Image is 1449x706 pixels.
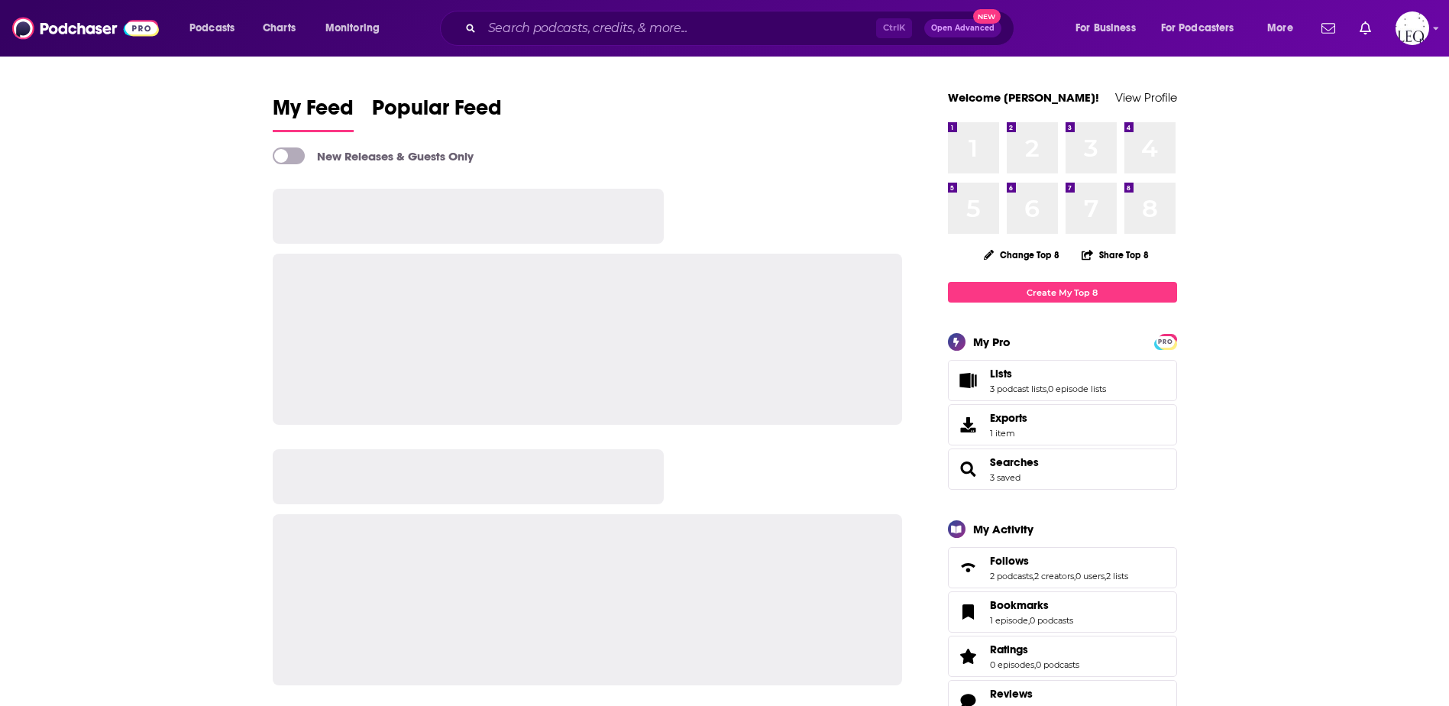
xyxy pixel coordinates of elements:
[953,557,984,578] a: Follows
[1033,571,1034,581] span: ,
[948,636,1177,677] span: Ratings
[1036,659,1079,670] a: 0 podcasts
[189,18,234,39] span: Podcasts
[1151,16,1257,40] button: open menu
[253,16,305,40] a: Charts
[948,591,1177,633] span: Bookmarks
[1396,11,1429,45] span: Logged in as LeoPR
[1075,571,1105,581] a: 0 users
[973,9,1001,24] span: New
[990,615,1028,626] a: 1 episode
[1315,15,1341,41] a: Show notifications dropdown
[1081,240,1150,270] button: Share Top 8
[973,335,1011,349] div: My Pro
[924,19,1001,37] button: Open AdvancedNew
[948,360,1177,401] span: Lists
[953,601,984,623] a: Bookmarks
[1075,18,1136,39] span: For Business
[990,687,1033,701] span: Reviews
[1028,615,1030,626] span: ,
[876,18,912,38] span: Ctrl K
[1046,384,1048,394] span: ,
[454,11,1029,46] div: Search podcasts, credits, & more...
[1115,90,1177,105] a: View Profile
[990,411,1027,425] span: Exports
[990,367,1106,381] a: Lists
[990,367,1012,381] span: Lists
[1396,11,1429,45] button: Show profile menu
[179,16,254,40] button: open menu
[990,384,1046,394] a: 3 podcast lists
[1074,571,1075,581] span: ,
[372,95,502,130] span: Popular Feed
[948,547,1177,588] span: Follows
[482,16,876,40] input: Search podcasts, credits, & more...
[1156,336,1175,348] span: PRO
[931,24,995,32] span: Open Advanced
[1267,18,1293,39] span: More
[973,522,1033,536] div: My Activity
[990,472,1020,483] a: 3 saved
[990,598,1073,612] a: Bookmarks
[990,554,1029,568] span: Follows
[1105,571,1106,581] span: ,
[948,449,1177,490] span: Searches
[273,95,354,130] span: My Feed
[990,428,1027,439] span: 1 item
[990,455,1039,469] a: Searches
[273,147,474,164] a: New Releases & Guests Only
[1034,571,1074,581] a: 2 creators
[1257,16,1312,40] button: open menu
[315,16,399,40] button: open menu
[1048,384,1106,394] a: 0 episode lists
[990,571,1033,581] a: 2 podcasts
[953,646,984,667] a: Ratings
[948,90,1099,105] a: Welcome [PERSON_NAME]!
[990,554,1128,568] a: Follows
[953,370,984,391] a: Lists
[263,18,296,39] span: Charts
[948,404,1177,445] a: Exports
[12,14,159,43] img: Podchaser - Follow, Share and Rate Podcasts
[1106,571,1128,581] a: 2 lists
[953,414,984,436] span: Exports
[1034,659,1036,670] span: ,
[1396,11,1429,45] img: User Profile
[1161,18,1234,39] span: For Podcasters
[1065,16,1155,40] button: open menu
[372,95,502,132] a: Popular Feed
[990,659,1034,670] a: 0 episodes
[948,282,1177,303] a: Create My Top 8
[975,245,1069,264] button: Change Top 8
[1354,15,1377,41] a: Show notifications dropdown
[990,598,1049,612] span: Bookmarks
[273,95,354,132] a: My Feed
[990,687,1079,701] a: Reviews
[990,643,1028,656] span: Ratings
[953,458,984,480] a: Searches
[990,643,1079,656] a: Ratings
[1156,335,1175,347] a: PRO
[1030,615,1073,626] a: 0 podcasts
[325,18,380,39] span: Monitoring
